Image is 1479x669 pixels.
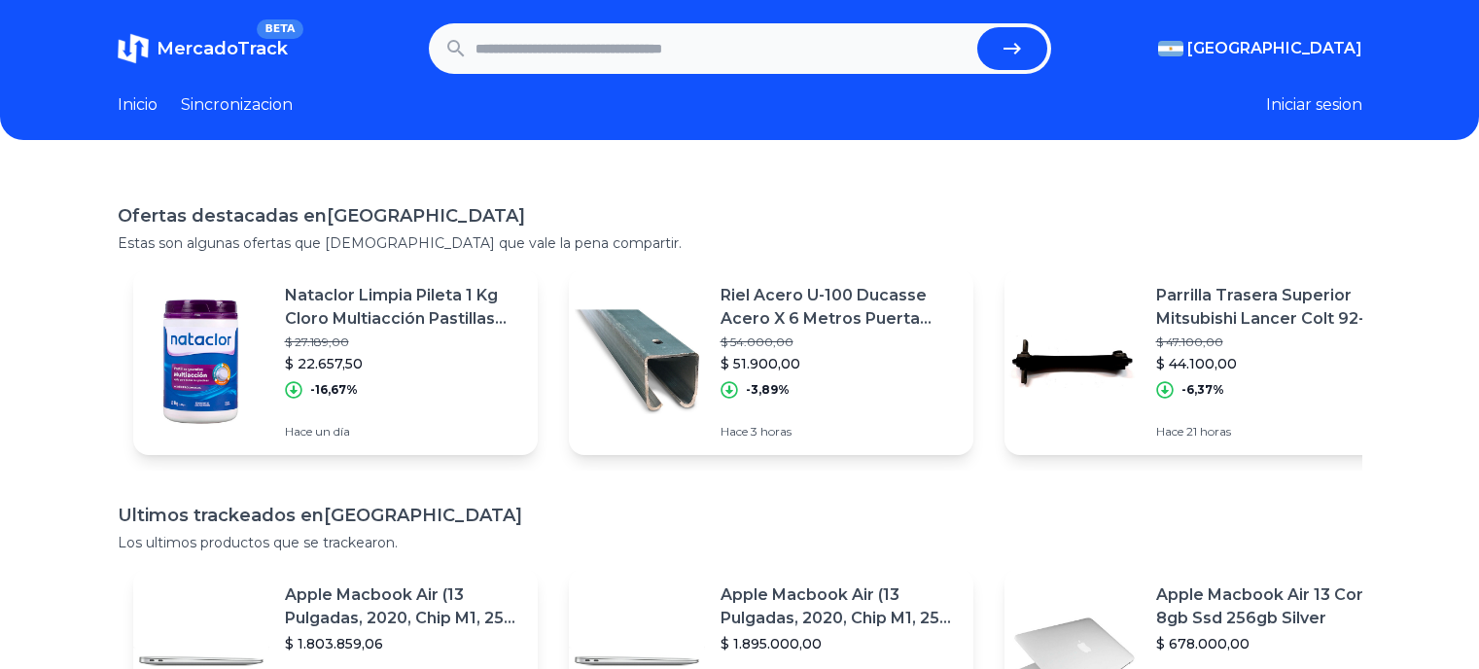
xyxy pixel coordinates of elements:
img: MercadoTrack [118,33,149,64]
p: $ 44.100,00 [1156,354,1393,373]
p: Hace 3 horas [721,424,958,440]
a: Sincronizacion [181,93,293,117]
img: Featured image [569,294,705,430]
p: $ 22.657,50 [285,354,522,373]
span: [GEOGRAPHIC_DATA] [1187,37,1362,60]
p: Apple Macbook Air (13 Pulgadas, 2020, Chip M1, 256 Gb De Ssd, 8 Gb De Ram) - Plata [721,583,958,630]
p: Parrilla Trasera Superior Mitsubishi Lancer Colt 92-00 Larga [1156,284,1393,331]
p: Estas son algunas ofertas que [DEMOGRAPHIC_DATA] que vale la pena compartir. [118,233,1362,253]
p: Hace 21 horas [1156,424,1393,440]
p: Hace un día [285,424,522,440]
button: Iniciar sesion [1266,93,1362,117]
h1: Ultimos trackeados en [GEOGRAPHIC_DATA] [118,502,1362,529]
p: $ 1.803.859,06 [285,634,522,653]
a: Featured imageParrilla Trasera Superior Mitsubishi Lancer Colt 92-00 Larga$ 47.100,00$ 44.100,00-... [1004,268,1409,455]
a: Featured imageNataclor Limpia Pileta 1 Kg Cloro Multiacción Pastillas 200g$ 27.189,00$ 22.657,50-... [133,268,538,455]
a: MercadoTrackBETA [118,33,288,64]
p: $ 47.100,00 [1156,334,1393,350]
p: $ 1.895.000,00 [721,634,958,653]
p: $ 678.000,00 [1156,634,1393,653]
p: $ 27.189,00 [285,334,522,350]
h1: Ofertas destacadas en [GEOGRAPHIC_DATA] [118,202,1362,229]
p: Apple Macbook Air (13 Pulgadas, 2020, Chip M1, 256 Gb De Ssd, 8 Gb De Ram) - Plata [285,583,522,630]
img: Featured image [1004,294,1141,430]
a: Inicio [118,93,158,117]
p: -16,67% [310,382,358,398]
span: BETA [257,19,302,39]
p: Los ultimos productos que se trackearon. [118,533,1362,552]
p: $ 54.000,00 [721,334,958,350]
span: MercadoTrack [157,38,288,59]
p: Apple Macbook Air 13 Core I5 8gb Ssd 256gb Silver [1156,583,1393,630]
p: Riel Acero U-100 Ducasse Acero X 6 Metros Puerta Corrediza [721,284,958,331]
p: Nataclor Limpia Pileta 1 Kg Cloro Multiacción Pastillas 200g [285,284,522,331]
img: Featured image [133,294,269,430]
img: Argentina [1158,41,1183,56]
p: $ 51.900,00 [721,354,958,373]
p: -3,89% [746,382,790,398]
a: Featured imageRiel Acero U-100 Ducasse Acero X 6 Metros Puerta Corrediza$ 54.000,00$ 51.900,00-3,... [569,268,973,455]
button: [GEOGRAPHIC_DATA] [1158,37,1362,60]
p: -6,37% [1181,382,1224,398]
